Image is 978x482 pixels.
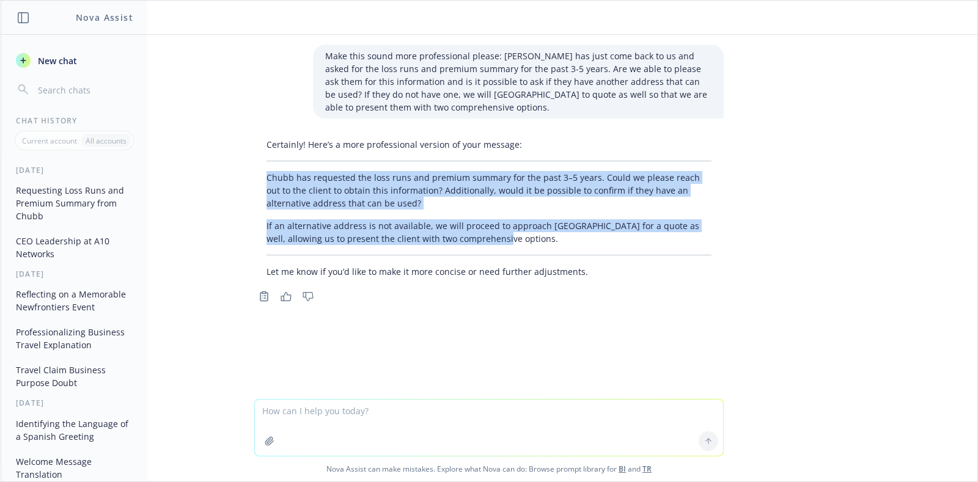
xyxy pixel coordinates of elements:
[11,49,138,71] button: New chat
[259,291,270,302] svg: Copy to clipboard
[325,49,711,114] p: Make this sound more professional please: [PERSON_NAME] has just come back to us and asked for th...
[11,360,138,393] button: Travel Claim Business Purpose Doubt
[267,219,711,245] p: If an alternative address is not available, we will proceed to approach [GEOGRAPHIC_DATA] for a q...
[35,81,133,98] input: Search chats
[35,54,77,67] span: New chat
[11,414,138,447] button: Identifying the Language of a Spanish Greeting
[1,398,147,408] div: [DATE]
[642,464,652,474] a: TR
[267,138,711,151] p: Certainly! Here’s a more professional version of your message:
[298,288,318,305] button: Thumbs down
[11,284,138,317] button: Reflecting on a Memorable Newfrontiers Event
[76,11,133,24] h1: Nova Assist
[1,115,147,126] div: Chat History
[267,265,711,278] p: Let me know if you’d like to make it more concise or need further adjustments.
[86,136,127,146] p: All accounts
[22,136,77,146] p: Current account
[6,456,972,481] span: Nova Assist can make mistakes. Explore what Nova can do: Browse prompt library for and
[11,231,138,264] button: CEO Leadership at A10 Networks
[267,171,711,210] p: Chubb has requested the loss runs and premium summary for the past 3–5 years. Could we please rea...
[11,180,138,226] button: Requesting Loss Runs and Premium Summary from Chubb
[619,464,626,474] a: BI
[1,269,147,279] div: [DATE]
[1,165,147,175] div: [DATE]
[11,322,138,355] button: Professionalizing Business Travel Explanation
